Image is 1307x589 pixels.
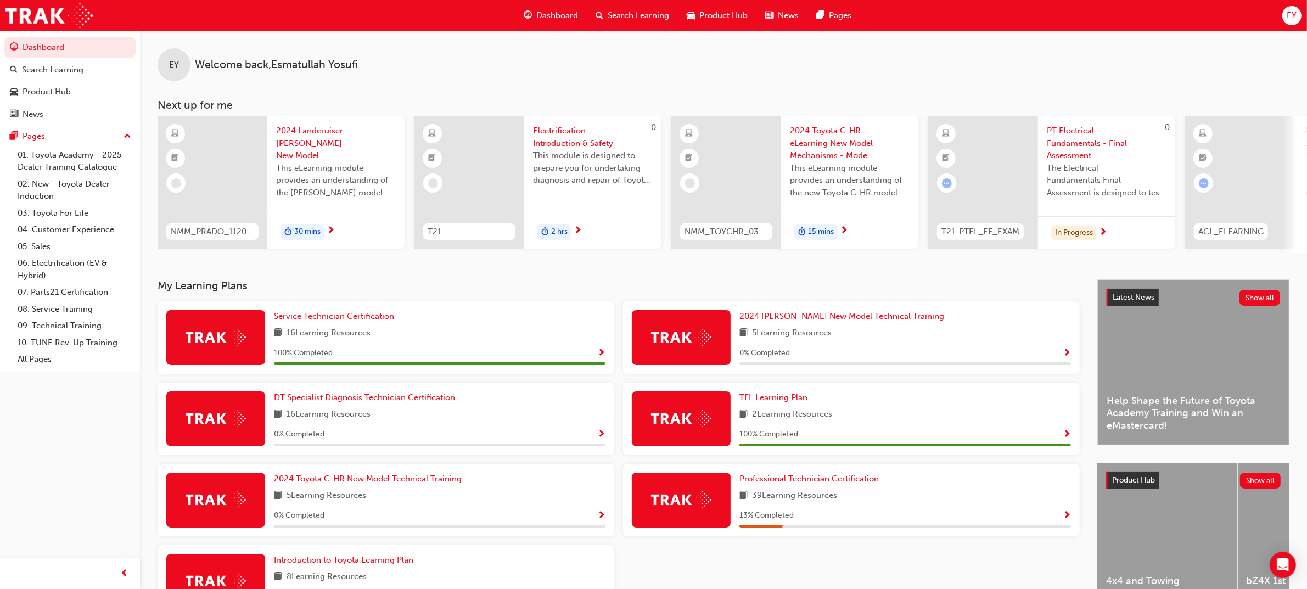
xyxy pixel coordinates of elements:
span: 2024 Toyota C-HR New Model Technical Training [274,474,462,484]
span: search-icon [596,9,603,23]
span: 16 Learning Resources [287,408,371,422]
button: Show Progress [1063,428,1071,441]
div: Pages [23,130,45,143]
span: pages-icon [10,132,18,142]
span: Service Technician Certification [274,311,394,321]
span: 2024 Toyota C-HR eLearning New Model Mechanisms - Model Outline (Module 1) [790,125,910,162]
span: book-icon [739,408,748,422]
span: pages-icon [816,9,824,23]
a: 08. Service Training [13,301,136,318]
a: 2024 Toyota C-HR New Model Technical Training [274,473,466,485]
span: 0 % Completed [274,428,324,441]
span: Show Progress [597,511,605,521]
a: 03. Toyota For Life [13,205,136,222]
a: 09. Technical Training [13,317,136,334]
img: Trak [186,410,246,427]
span: next-icon [574,226,582,236]
button: EY [1282,6,1302,25]
div: Open Intercom Messenger [1270,552,1296,578]
h3: My Learning Plans [158,279,1080,292]
span: booktick-icon [943,152,950,166]
a: 01. Toyota Academy - 2025 Dealer Training Catalogue [13,147,136,176]
span: car-icon [687,9,695,23]
span: Pages [829,9,851,22]
span: 30 mins [294,226,321,238]
div: Product Hub [23,86,71,98]
a: News [4,104,136,125]
span: Professional Technician Certification [739,474,879,484]
span: 100 % Completed [274,347,333,360]
span: Dashboard [536,9,578,22]
span: learningRecordVerb_NONE-icon [428,178,438,188]
span: PT Electrical Fundamentals - Final Assessment [1047,125,1166,162]
span: NMM_PRADO_112024_MODULE_1 [171,226,254,238]
span: book-icon [739,327,748,340]
a: Search Learning [4,60,136,80]
a: Latest NewsShow allHelp Shape the Future of Toyota Academy Training and Win an eMastercard! [1097,279,1289,445]
span: next-icon [840,226,848,236]
span: booktick-icon [429,152,436,166]
span: Help Shape the Future of Toyota Academy Training and Win an eMastercard! [1107,395,1280,432]
span: booktick-icon [1199,152,1207,166]
span: 2 Learning Resources [752,408,832,422]
span: duration-icon [284,225,292,239]
a: 05. Sales [13,238,136,255]
span: 8 Learning Resources [287,570,367,584]
a: car-iconProduct Hub [678,4,756,27]
a: NMM_TOYCHR_032024_MODULE_12024 Toyota C-HR eLearning New Model Mechanisms - Model Outline (Module... [671,116,918,249]
a: NMM_PRADO_112024_MODULE_12024 Landcruiser [PERSON_NAME] New Model Mechanisms - Model Outline 1Thi... [158,116,405,249]
span: 16 Learning Resources [287,327,371,340]
a: 06. Electrification (EV & Hybrid) [13,255,136,284]
a: Introduction to Toyota Learning Plan [274,554,418,566]
span: EY [169,59,179,71]
span: 15 mins [808,226,834,238]
button: Show Progress [1063,346,1071,360]
button: Show all [1239,290,1281,306]
span: Show Progress [1063,349,1071,358]
a: Product HubShow all [1106,472,1281,489]
a: DT Specialist Diagnosis Technician Certification [274,391,459,404]
span: This eLearning module provides an understanding of the [PERSON_NAME] model line-up and its Katash... [276,162,396,199]
span: 4x4 and Towing [1106,575,1229,587]
a: All Pages [13,351,136,368]
span: learningResourceType_ELEARNING-icon [172,127,179,141]
a: search-iconSearch Learning [587,4,678,27]
span: This eLearning module provides an understanding of the new Toyota C-HR model line-up and their Ka... [790,162,910,199]
span: The Electrical Fundamentals Final Assessment is designed to test your learning and understanding ... [1047,162,1166,199]
span: 2024 Landcruiser [PERSON_NAME] New Model Mechanisms - Model Outline 1 [276,125,396,162]
button: Show Progress [597,428,605,441]
a: 0T21-PTEL_EF_EXAMPT Electrical Fundamentals - Final AssessmentThe Electrical Fundamentals Final A... [928,116,1175,249]
a: 2024 [PERSON_NAME] New Model Technical Training [739,310,949,323]
a: news-iconNews [756,4,807,27]
span: Show Progress [1063,430,1071,440]
button: Pages [4,126,136,147]
span: duration-icon [541,225,549,239]
a: Latest NewsShow all [1107,289,1280,306]
img: Trak [186,329,246,346]
span: 0 [651,122,656,132]
span: ACL_ELEARNING [1198,226,1264,238]
span: Product Hub [699,9,748,22]
span: learningResourceType_ELEARNING-icon [943,127,950,141]
span: learningRecordVerb_ATTEMPT-icon [942,178,952,188]
img: Trak [5,3,93,28]
span: next-icon [327,226,335,236]
a: 02. New - Toyota Dealer Induction [13,176,136,205]
span: T21-FOD_HVIS_PREREQ [428,226,511,238]
a: 07. Parts21 Certification [13,284,136,301]
span: booktick-icon [172,152,179,166]
span: Latest News [1113,293,1154,302]
div: Search Learning [22,64,83,76]
span: 5 Learning Resources [752,327,832,340]
a: Service Technician Certification [274,310,399,323]
span: TFL Learning Plan [739,392,807,402]
button: Show Progress [597,346,605,360]
div: In Progress [1051,226,1097,240]
span: learningResourceType_ELEARNING-icon [686,127,693,141]
span: 13 % Completed [739,509,794,522]
img: Trak [186,491,246,508]
span: 0 % Completed [274,509,324,522]
span: booktick-icon [686,152,693,166]
span: car-icon [10,87,18,97]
